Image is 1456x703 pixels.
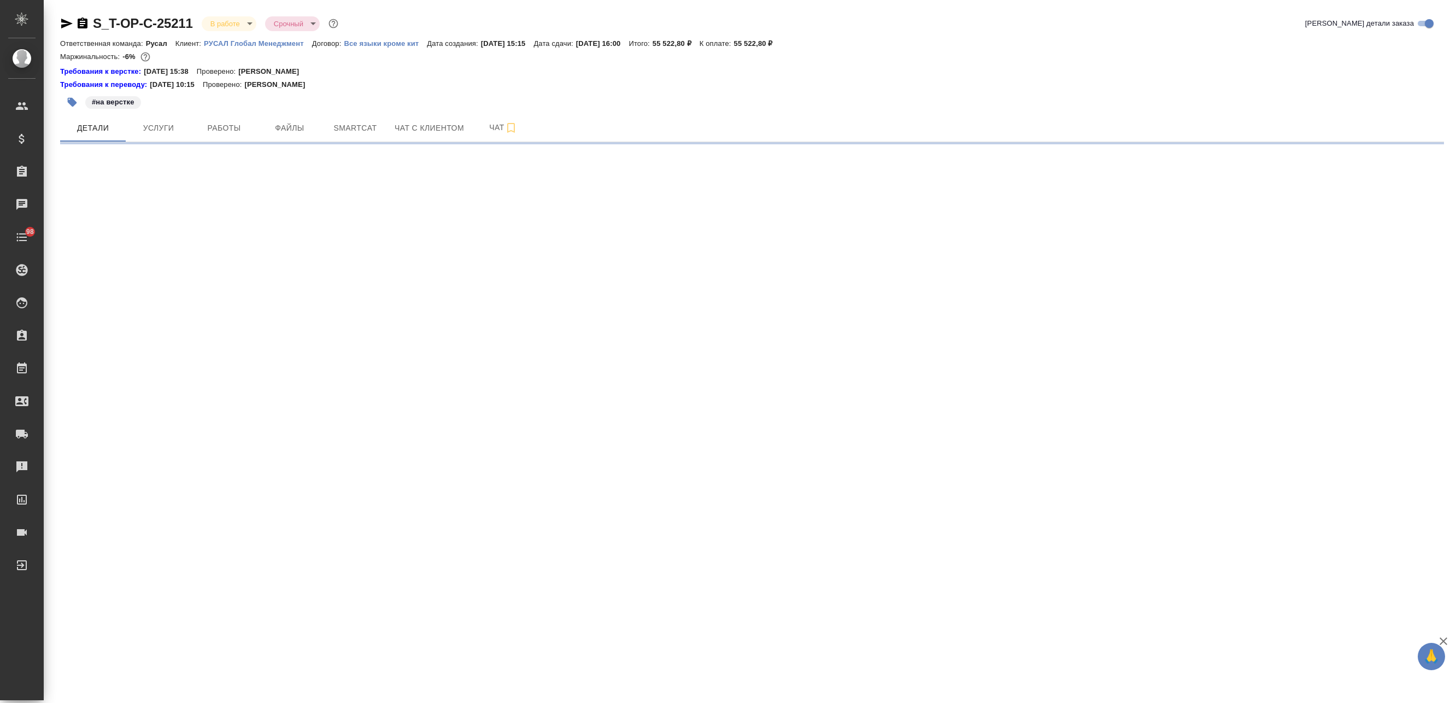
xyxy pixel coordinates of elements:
[20,226,40,237] span: 98
[60,17,73,30] button: Скопировать ссылку для ЯМессенджера
[60,66,144,77] div: Нажми, чтобы открыть папку с инструкцией
[312,39,344,48] p: Договор:
[1422,645,1441,668] span: 🙏
[202,16,256,31] div: В работе
[150,79,203,90] p: [DATE] 10:15
[203,79,245,90] p: Проверено:
[576,39,629,48] p: [DATE] 16:00
[60,90,84,114] button: Добавить тэг
[344,39,427,48] p: Все языки кроме кит
[93,16,193,31] a: S_T-OP-C-25211
[1418,643,1445,670] button: 🙏
[395,121,464,135] span: Чат с клиентом
[175,39,204,48] p: Клиент:
[700,39,734,48] p: К оплате:
[326,16,340,31] button: Доп статусы указывают на важность/срочность заказа
[629,39,652,48] p: Итого:
[477,121,530,134] span: Чат
[122,52,138,61] p: -6%
[132,121,185,135] span: Услуги
[198,121,250,135] span: Работы
[60,39,146,48] p: Ответственная команда:
[238,66,307,77] p: [PERSON_NAME]
[263,121,316,135] span: Файлы
[138,50,152,64] button: 48828.00 RUB;
[734,39,781,48] p: 55 522,80 ₽
[204,38,312,48] a: РУСАЛ Глобал Менеджмент
[84,97,142,106] span: на верстке
[504,121,518,134] svg: Подписаться
[533,39,576,48] p: Дата сдачи:
[197,66,239,77] p: Проверено:
[344,38,427,48] a: Все языки кроме кит
[67,121,119,135] span: Детали
[653,39,700,48] p: 55 522,80 ₽
[146,39,175,48] p: Русал
[60,66,144,77] a: Требования к верстке:
[329,121,381,135] span: Smartcat
[92,97,134,108] p: #на верстке
[3,224,41,251] a: 98
[60,52,122,61] p: Маржинальность:
[76,17,89,30] button: Скопировать ссылку
[1305,18,1414,29] span: [PERSON_NAME] детали заказа
[204,39,312,48] p: РУСАЛ Глобал Менеджмент
[244,79,313,90] p: [PERSON_NAME]
[265,16,320,31] div: В работе
[60,79,150,90] div: Нажми, чтобы открыть папку с инструкцией
[144,66,197,77] p: [DATE] 15:38
[481,39,534,48] p: [DATE] 15:15
[60,79,150,90] a: Требования к переводу:
[271,19,307,28] button: Срочный
[207,19,243,28] button: В работе
[427,39,480,48] p: Дата создания:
